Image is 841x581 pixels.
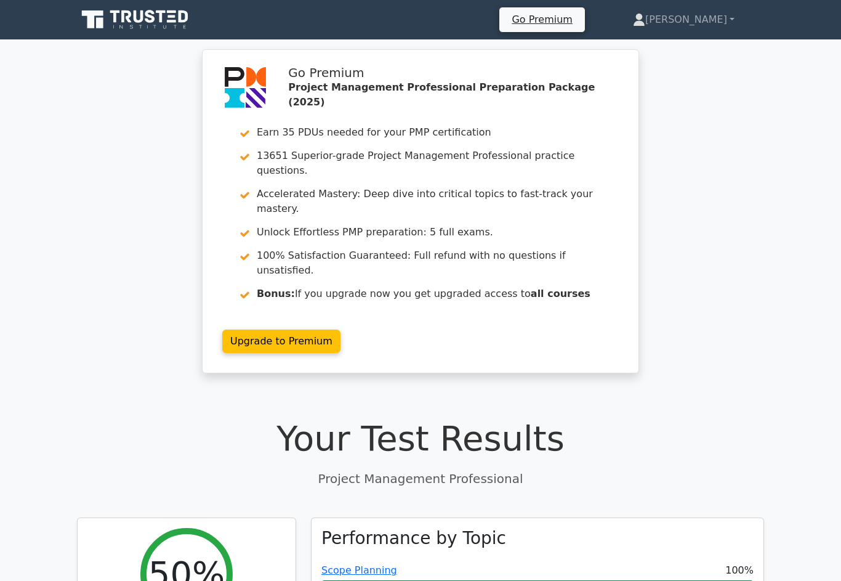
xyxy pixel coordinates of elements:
span: 100% [725,563,754,578]
p: Project Management Professional [77,469,764,488]
a: Upgrade to Premium [222,330,340,353]
a: [PERSON_NAME] [603,7,764,32]
a: Go Premium [504,11,579,28]
h1: Your Test Results [77,418,764,459]
h3: Performance by Topic [321,528,506,549]
a: Scope Planning [321,564,397,576]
